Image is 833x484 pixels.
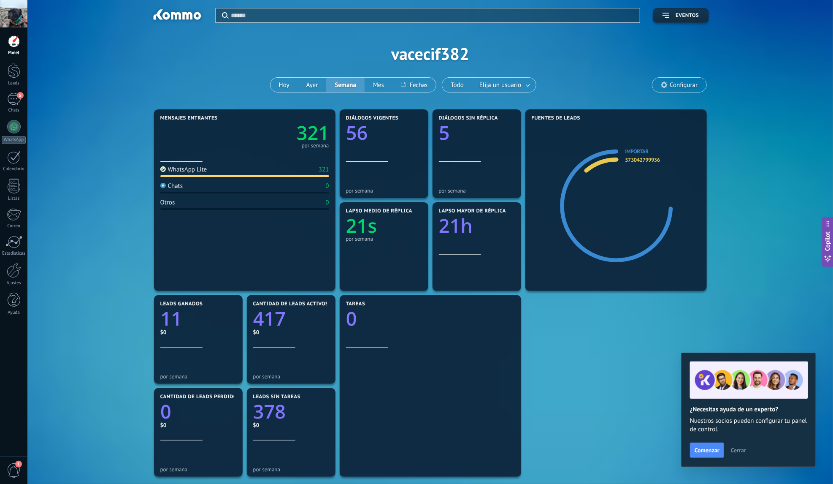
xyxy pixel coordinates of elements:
[160,306,182,332] text: 11
[442,78,472,92] button: Todo
[160,198,175,207] div: Otros
[2,136,26,144] div: WhatsApp
[346,188,422,194] div: por semana
[325,182,329,190] div: 0
[160,115,218,121] span: Mensajes entrantes
[160,301,203,307] span: Leads ganados
[17,92,24,99] span: 5
[472,78,536,92] button: Elija un usuario
[253,301,329,307] span: Cantidad de leads activos
[2,223,26,229] div: Correo
[253,399,329,425] a: 378
[253,373,329,380] div: por semana
[346,115,399,121] span: Diálogos vigentes
[160,394,241,400] span: Cantidad de leads perdidos
[346,306,515,332] a: 0
[346,120,368,146] text: 56
[365,78,392,92] button: Mes
[253,421,329,429] div: $0
[325,198,329,207] div: 0
[296,120,329,146] text: 321
[439,213,473,239] text: 21h
[160,183,166,188] img: Chats
[439,213,515,239] a: 21h
[253,306,329,332] a: 417
[160,399,236,425] a: 0
[625,156,660,163] a: 573042799936
[253,306,286,332] text: 417
[2,108,26,113] div: Chats
[690,443,724,458] button: Comenzar
[160,166,207,174] div: WhatsApp Lite
[731,447,746,453] span: Cerrar
[160,373,236,380] div: por semana
[160,399,171,425] text: 0
[253,329,329,336] div: $0
[2,81,26,86] div: Leads
[160,166,166,172] img: WhatsApp Lite
[346,236,422,242] div: por semana
[439,115,498,121] span: Diálogos sin réplica
[727,444,750,457] button: Cerrar
[439,188,515,194] div: por semana
[160,329,236,336] div: $0
[346,208,413,214] span: Lapso medio de réplica
[532,115,581,121] span: Fuentes de leads
[2,166,26,172] div: Calendario
[439,120,450,146] text: 5
[298,78,327,92] button: Ayer
[319,166,329,174] div: 321
[439,208,506,214] span: Lapso mayor de réplica
[392,78,436,92] button: Fechas
[2,50,26,56] div: Panel
[253,394,300,400] span: Leads sin tareas
[160,466,236,473] div: por semana
[653,8,709,23] button: Eventos
[253,399,286,425] text: 378
[15,461,22,468] span: 1
[346,301,365,307] span: Tareas
[326,78,365,92] button: Semana
[690,405,807,413] h2: ¿Necesitas ayuda de un experto?
[346,213,377,239] text: 21s
[695,447,719,453] span: Comenzar
[160,421,236,429] div: $0
[676,13,699,19] span: Eventos
[2,196,26,201] div: Listas
[670,82,698,89] span: Configurar
[160,182,183,190] div: Chats
[2,280,26,286] div: Ajustes
[253,466,329,473] div: por semana
[346,306,357,332] text: 0
[2,310,26,315] div: Ayuda
[824,232,832,251] span: Copilot
[625,148,649,155] a: Importar
[2,251,26,256] div: Estadísticas
[302,144,329,148] div: por semana
[160,306,236,332] a: 11
[690,417,807,434] span: Nuestros socios pueden configurar tu panel de control.
[478,79,523,91] span: Elija un usuario
[245,120,329,146] a: 321
[270,78,298,92] button: Hoy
